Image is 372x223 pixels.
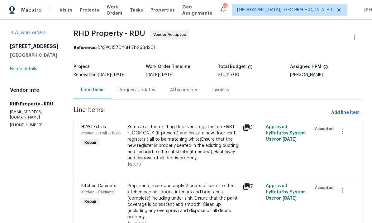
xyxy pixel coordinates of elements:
[218,73,239,77] span: $10,117.00
[315,126,336,132] span: Accepted
[323,65,328,73] span: The hpm assigned to this work order.
[266,125,306,142] span: Approved by Refurby System User on
[10,109,59,120] p: [EMAIL_ADDRESS][DOMAIN_NAME]
[98,73,111,77] span: [DATE]
[243,124,262,131] div: 3
[243,183,262,190] div: 7
[10,123,59,128] p: [PHONE_NUMBER]
[60,7,72,13] span: Visits
[118,87,155,93] div: Progress Updates
[74,45,362,51] div: DA3AC1570Y6H-7b268d301
[315,185,336,191] span: Accepted
[182,4,212,16] span: Geo Assignments
[74,46,97,50] b: Reference:
[218,65,246,69] h5: Total Budget
[290,65,321,69] h5: Assigned HPM
[10,101,59,107] h5: RHD Property - RDU
[98,73,126,77] span: -
[153,32,189,38] span: Vendor Accepted
[81,184,116,188] span: Kitchen Cabinets
[107,4,122,16] span: Work Orders
[82,139,99,146] span: Repair
[127,124,239,161] div: Remove all the existing floor vent registers on FIRST FLOOR ONLY (if present) and install a new f...
[329,107,362,119] button: Add line item
[10,67,37,71] a: Home details
[74,30,145,37] span: RHD Property - RDU
[81,190,113,194] span: Kitchen - Cabinets
[237,7,332,13] span: [GEOGRAPHIC_DATA], [GEOGRAPHIC_DATA] + 1
[74,65,90,69] h5: Project
[283,196,297,201] span: [DATE]
[81,131,121,135] span: Interior Overall - HVAC
[21,7,42,13] span: Maestro
[146,65,190,69] h5: Work Order Timeline
[74,107,329,119] span: Line Items
[130,8,143,12] span: Tasks
[150,7,175,13] span: Properties
[127,162,141,166] span: $90.00
[10,52,59,58] h5: [GEOGRAPHIC_DATA]
[248,65,253,73] span: The total cost of line items that have been proposed by Opendoor. This sum includes line items th...
[81,125,106,129] span: HVAC Extras
[10,87,59,93] h4: Vendor Info
[170,87,197,93] div: Attachments
[112,73,126,77] span: [DATE]
[160,73,174,77] span: [DATE]
[331,109,360,117] span: Add line item
[146,73,159,77] span: [DATE]
[283,137,297,142] span: [DATE]
[146,73,174,77] span: -
[74,73,126,77] span: Renovation
[212,87,229,93] div: Invoices
[266,184,306,201] span: Approved by Refurby System User on
[223,4,227,10] div: 23
[290,73,362,77] div: [PERSON_NAME]
[82,198,99,205] span: Repair
[10,31,45,35] a: All work orders
[81,87,103,93] div: Line Items
[127,183,239,220] div: Prep, sand, mask and apply 2 coats of paint to the kitchen cabinet doors, interiors and box faces...
[10,43,59,50] h2: [STREET_ADDRESS]
[80,7,99,13] span: Projects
